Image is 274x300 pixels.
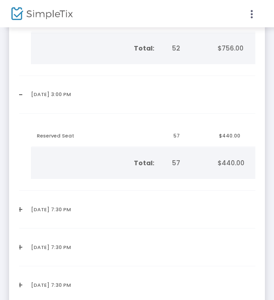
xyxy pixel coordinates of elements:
span: 57 [173,132,180,139]
b: Total: [134,44,154,53]
b: Total: [134,158,154,168]
td: [DATE] 3:00 PM [25,76,162,114]
a: Collapse Details [16,87,20,102]
span: $756.00 [218,44,244,53]
span: Reserved Seat [37,132,74,139]
a: Expand Details [16,240,20,254]
a: Expand Details [16,278,20,292]
td: [DATE] 7:30 PM [25,229,162,266]
a: Expand Details [16,202,20,217]
span: 52 [172,44,180,53]
span: $440.00 [219,132,240,139]
span: 57 [172,158,180,168]
td: [DATE] 7:30 PM [25,191,162,229]
span: $440.00 [218,158,244,168]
